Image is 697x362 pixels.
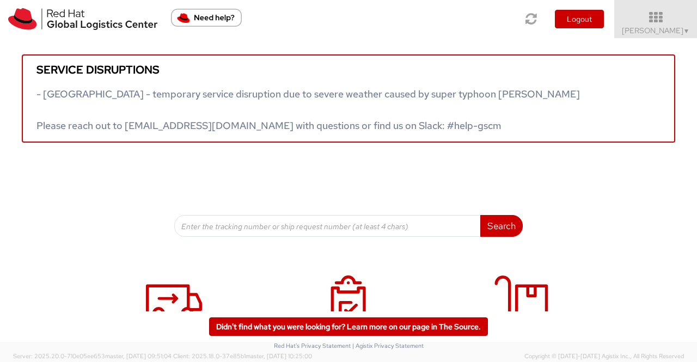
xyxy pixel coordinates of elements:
[13,352,172,360] span: Server: 2025.20.0-710e05ee653
[480,215,523,237] button: Search
[174,215,481,237] input: Enter the tracking number or ship request number (at least 4 chars)
[274,342,351,349] a: Red Hat's Privacy Statement
[524,352,684,361] span: Copyright © [DATE]-[DATE] Agistix Inc., All Rights Reserved
[246,352,312,360] span: master, [DATE] 10:25:00
[171,9,242,27] button: Need help?
[209,317,488,336] a: Didn't find what you were looking for? Learn more on our page in The Source.
[22,54,675,143] a: Service disruptions - [GEOGRAPHIC_DATA] - temporary service disruption due to severe weather caus...
[683,27,690,35] span: ▼
[36,64,661,76] h5: Service disruptions
[8,8,157,30] img: rh-logistics-00dfa346123c4ec078e1.svg
[555,10,604,28] button: Logout
[173,352,312,360] span: Client: 2025.18.0-37e85b1
[352,342,424,349] a: | Agistix Privacy Statement
[622,26,690,35] span: [PERSON_NAME]
[105,352,172,360] span: master, [DATE] 09:51:04
[36,88,580,132] span: - [GEOGRAPHIC_DATA] - temporary service disruption due to severe weather caused by super typhoon ...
